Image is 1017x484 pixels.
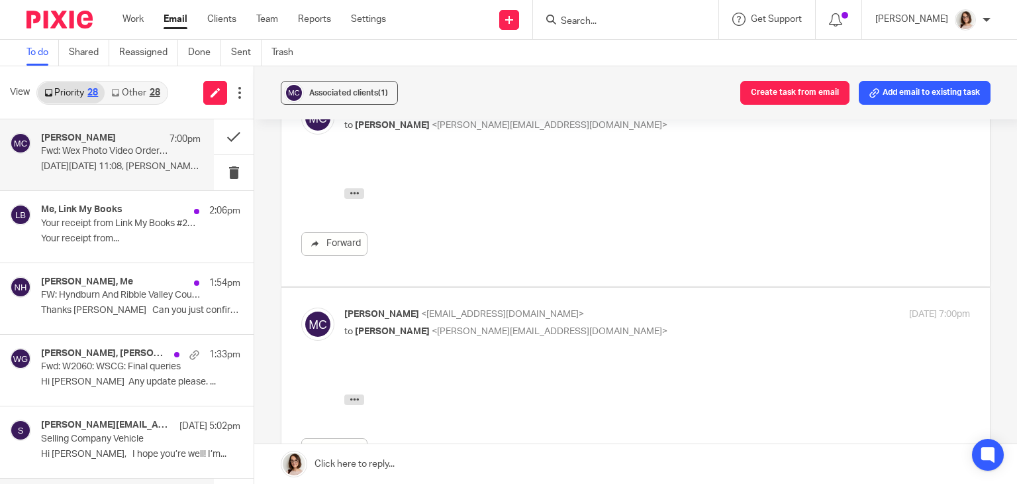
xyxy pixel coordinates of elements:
[281,81,398,105] button: Associated clients(1)
[188,40,221,66] a: Done
[301,438,367,462] a: Forward
[284,83,304,103] img: svg%3E
[875,13,948,26] p: [PERSON_NAME]
[105,82,166,103] a: Other28
[41,218,201,229] p: Your receipt from Link My Books #2257-8094
[355,121,430,130] span: [PERSON_NAME]
[122,13,144,26] a: Work
[10,420,31,441] img: svg%3E
[309,89,388,97] span: Associated clients
[87,88,98,97] div: 28
[271,40,303,66] a: Trash
[421,310,584,319] span: <[EMAIL_ADDRESS][DOMAIN_NAME]>
[432,327,667,336] span: <[PERSON_NAME][EMAIL_ADDRESS][DOMAIN_NAME]>
[740,81,849,105] button: Create task from email
[41,161,201,172] p: [DATE][DATE] 11:08, [PERSON_NAME]...
[41,377,240,388] p: Hi [PERSON_NAME] Any update please. ...
[909,308,970,322] p: [DATE] 7:00pm
[41,348,168,359] h4: [PERSON_NAME], [PERSON_NAME], Admin WSCG
[231,40,262,66] a: Sent
[41,305,240,316] p: Thanks [PERSON_NAME] Can you just confirm...
[355,327,430,336] span: [PERSON_NAME]
[301,232,367,256] a: Forward
[859,81,991,105] button: Add email to existing task
[209,348,240,361] p: 1:33pm
[10,276,31,298] img: svg%3E
[256,13,278,26] a: Team
[69,40,109,66] a: Shared
[150,88,160,97] div: 28
[41,233,240,245] p: Your receipt from...
[955,9,976,30] img: Caroline%20-%20HS%20-%20LI.png
[344,310,419,319] span: [PERSON_NAME]
[10,348,31,369] img: svg%3E
[559,16,679,28] input: Search
[351,13,386,26] a: Settings
[10,204,31,225] img: svg%3E
[209,204,240,217] p: 2:06pm
[41,276,133,288] h4: [PERSON_NAME], Me
[378,89,388,97] span: (1)
[41,290,201,301] p: FW: Hyndburn And Ribble Valley Council For Voluntary Service sent you a payment of £664.96
[344,121,353,130] span: to
[119,40,178,66] a: Reassigned
[41,146,169,157] p: Fwd: Wex Photo Video Order Confirmation WO0000395625
[209,276,240,290] p: 1:54pm
[10,133,31,154] img: svg%3E
[10,86,30,99] span: View
[164,13,187,26] a: Email
[41,204,122,215] h4: Me, Link My Books
[26,40,59,66] a: To do
[301,308,334,341] img: svg%3E
[41,434,201,445] p: Selling Company Vehicle
[41,449,240,460] p: Hi [PERSON_NAME], I hope you’re well! I’m...
[41,420,173,431] h4: [PERSON_NAME][EMAIL_ADDRESS][DOMAIN_NAME]
[432,121,667,130] span: <[PERSON_NAME][EMAIL_ADDRESS][DOMAIN_NAME]>
[169,133,201,146] p: 7:00pm
[38,82,105,103] a: Priority28
[41,133,116,144] h4: [PERSON_NAME]
[179,420,240,433] p: [DATE] 5:02pm
[298,13,331,26] a: Reports
[41,361,201,373] p: Fwd: W2060: WSCG: Final queries
[26,11,93,29] img: Pixie
[751,15,802,24] span: Get Support
[344,327,353,336] span: to
[207,13,236,26] a: Clients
